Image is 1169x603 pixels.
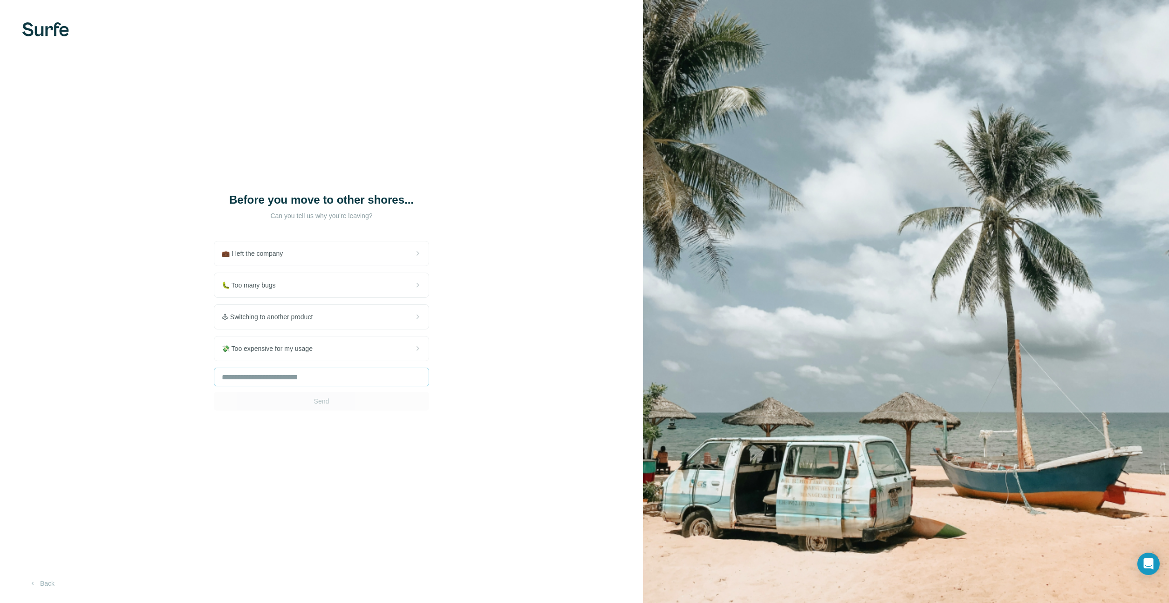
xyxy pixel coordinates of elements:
[1137,553,1160,575] div: Open Intercom Messenger
[22,575,61,592] button: Back
[222,249,290,258] span: 💼 I left the company
[228,211,415,220] p: Can you tell us why you're leaving?
[228,192,415,207] h1: Before you move to other shores...
[222,312,320,322] span: 🕹 Switching to another product
[222,281,283,290] span: 🐛 Too many bugs
[222,344,320,353] span: 💸 Too expensive for my usage
[22,22,69,36] img: Surfe's logo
